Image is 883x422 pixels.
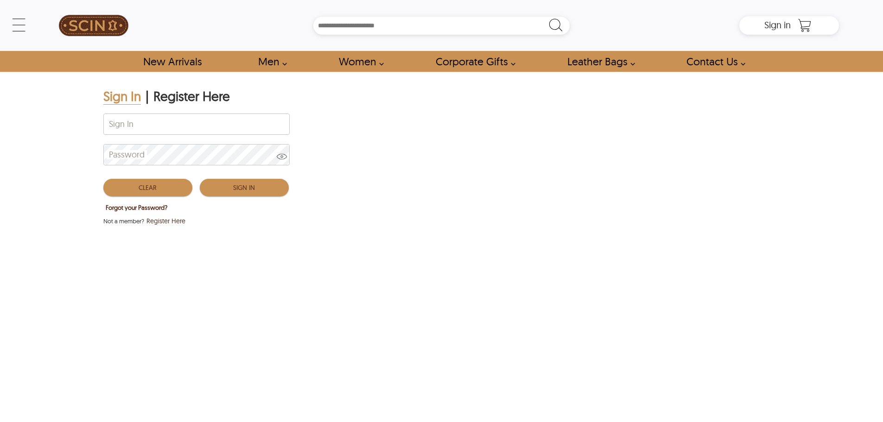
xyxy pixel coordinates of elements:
span: Register Here [146,216,185,226]
a: Sign in [764,22,791,30]
div: Register Here [153,88,230,105]
button: Forgot your Password? [103,202,170,214]
a: Shopping Cart [795,19,814,32]
img: SCIN [59,5,128,46]
span: Sign in [764,19,791,31]
a: contact-us [676,51,750,72]
a: Shop Women Leather Jackets [328,51,389,72]
button: Clear [103,179,192,196]
a: SCIN [44,5,143,46]
a: Shop New Arrivals [133,51,212,72]
a: Shop Leather Bags [557,51,640,72]
span: Not a member? [103,216,144,226]
div: | [146,88,149,105]
div: Sign In [103,88,141,105]
a: Shop Leather Corporate Gifts [425,51,521,72]
button: Sign In [200,179,289,196]
a: shop men's leather jackets [248,51,292,72]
